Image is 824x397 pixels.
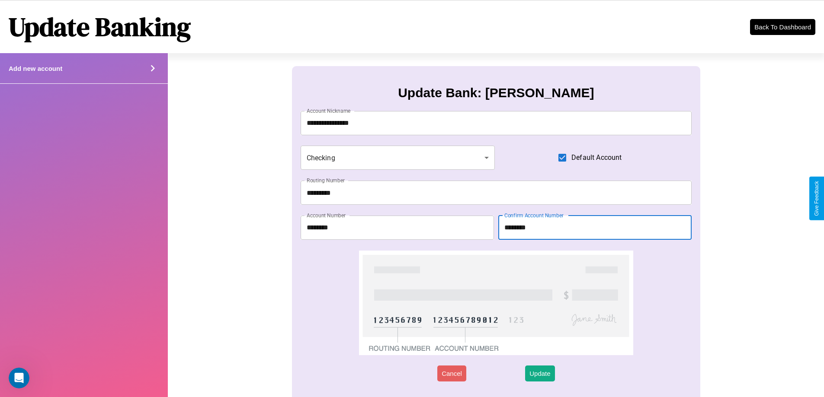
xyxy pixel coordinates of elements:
label: Account Number [307,212,346,219]
div: Checking [301,146,495,170]
img: check [359,251,633,355]
div: Give Feedback [814,181,820,216]
iframe: Intercom live chat [9,368,29,388]
h4: Add new account [9,65,62,72]
label: Account Nickname [307,107,351,114]
label: Routing Number [307,177,345,184]
label: Confirm Account Number [504,212,564,219]
button: Cancel [437,365,466,381]
span: Default Account [571,152,622,163]
h1: Update Banking [9,9,191,44]
h3: Update Bank: [PERSON_NAME] [398,86,594,100]
button: Back To Dashboard [750,19,815,35]
button: Update [525,365,555,381]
